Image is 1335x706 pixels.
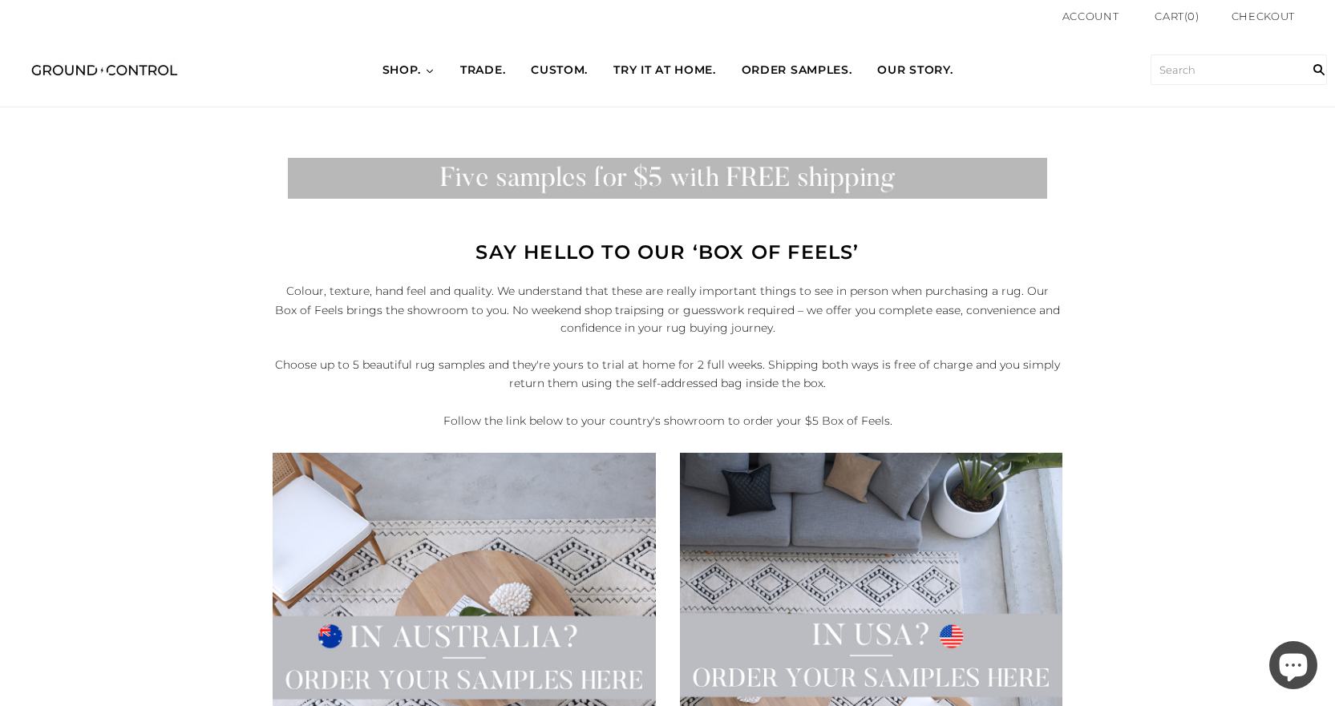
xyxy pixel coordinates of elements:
[460,63,505,79] span: TRADE.
[742,63,852,79] span: ORDER SAMPLES.
[601,48,729,93] a: TRY IT AT HOME.
[613,63,716,79] span: TRY IT AT HOME.
[275,284,1060,336] span: Colour, texture, hand feel and quality. We understand that these are really important things to s...
[864,48,965,93] a: OUR STORY.
[1187,10,1195,22] span: 0
[1062,10,1119,22] a: Account
[518,48,601,93] a: CUSTOM.
[1264,641,1322,693] inbox-online-store-chat: Shopify online store chat
[382,63,422,79] span: SHOP.
[531,63,588,79] span: CUSTOM.
[729,48,865,93] a: ORDER SAMPLES.
[447,48,518,93] a: TRADE.
[275,357,1060,390] span: Choose up to 5 beautiful rug samples and they're yours to trial at home for 2 full weeks. Shippin...
[1155,10,1184,22] span: Cart
[1155,8,1199,25] a: Cart(0)
[211,240,1125,264] div: Say Hello to our ‘Box of Feels’
[877,63,953,79] span: OUR STORY.
[443,414,892,428] span: Follow the link below to your country's showroom to order your $5 Box of Feels.
[1303,33,1335,107] input: Search
[370,48,448,93] a: SHOP.
[288,158,1046,199] img: samples-bargrey.jpg
[1151,54,1327,85] input: Search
